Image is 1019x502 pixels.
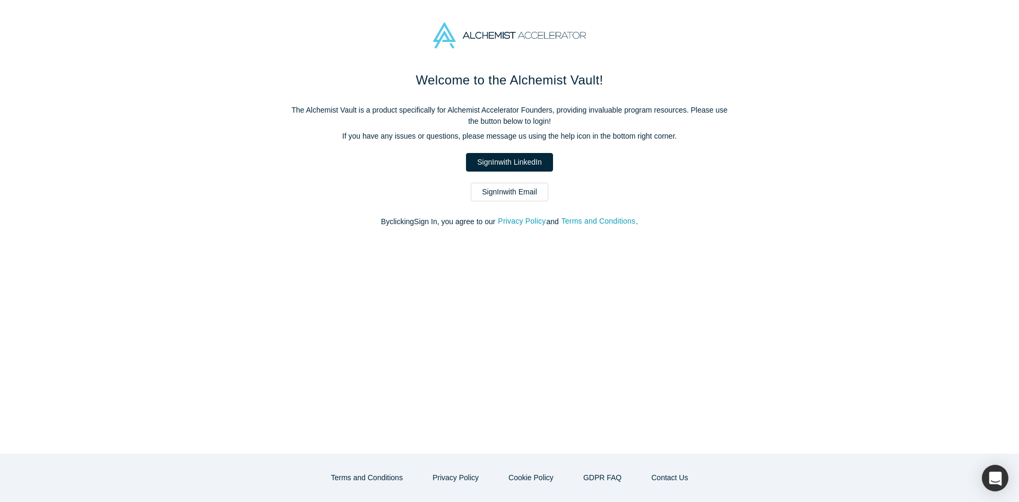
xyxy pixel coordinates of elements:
button: Privacy Policy [497,215,546,227]
button: Privacy Policy [421,469,490,487]
p: If you have any issues or questions, please message us using the help icon in the bottom right co... [287,131,732,142]
button: Cookie Policy [497,469,565,487]
a: SignInwith Email [471,183,548,201]
button: Contact Us [640,469,699,487]
img: Alchemist Accelerator Logo [433,22,586,48]
button: Terms and Conditions [561,215,636,227]
button: Terms and Conditions [320,469,414,487]
a: SignInwith LinkedIn [466,153,552,172]
p: By clicking Sign In , you agree to our and . [287,216,732,227]
a: GDPR FAQ [572,469,633,487]
h1: Welcome to the Alchemist Vault! [287,71,732,90]
p: The Alchemist Vault is a product specifically for Alchemist Accelerator Founders, providing inval... [287,105,732,127]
